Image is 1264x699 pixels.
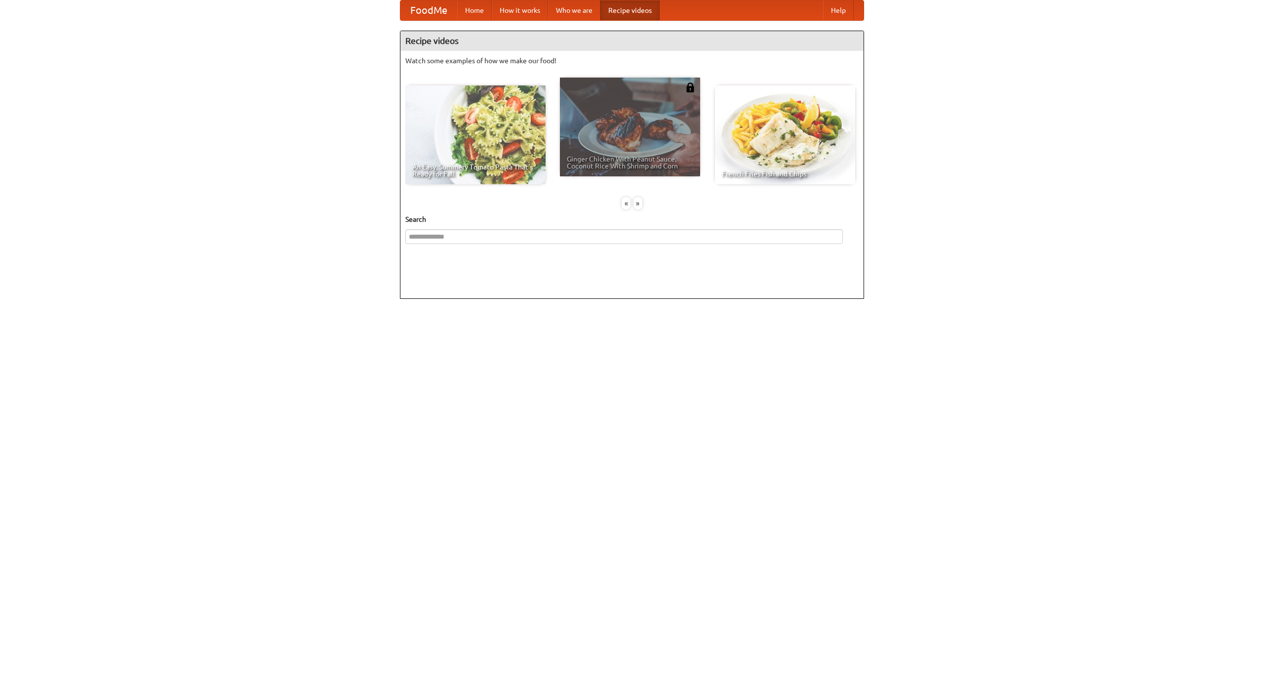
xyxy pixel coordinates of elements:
[600,0,660,20] a: Recipe videos
[457,0,492,20] a: Home
[492,0,548,20] a: How it works
[405,85,546,184] a: An Easy, Summery Tomato Pasta That's Ready for Fall
[548,0,600,20] a: Who we are
[722,170,848,177] span: French Fries Fish and Chips
[400,31,864,51] h4: Recipe videos
[405,56,859,66] p: Watch some examples of how we make our food!
[622,197,631,209] div: «
[405,214,859,224] h5: Search
[823,0,854,20] a: Help
[633,197,642,209] div: »
[715,85,855,184] a: French Fries Fish and Chips
[685,82,695,92] img: 483408.png
[400,0,457,20] a: FoodMe
[412,164,539,177] span: An Easy, Summery Tomato Pasta That's Ready for Fall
